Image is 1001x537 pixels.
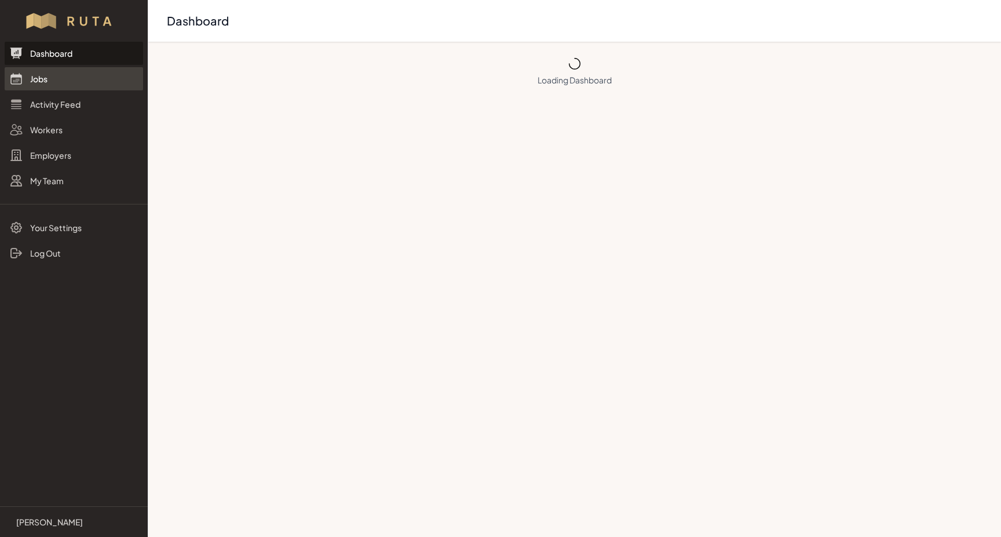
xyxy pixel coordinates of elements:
[167,13,973,29] h2: Dashboard
[5,169,143,192] a: My Team
[16,516,83,528] p: [PERSON_NAME]
[5,93,143,116] a: Activity Feed
[5,242,143,265] a: Log Out
[5,144,143,167] a: Employers
[5,118,143,141] a: Workers
[24,12,123,30] img: Workflow
[148,74,1001,86] p: Loading Dashboard
[5,216,143,239] a: Your Settings
[5,42,143,65] a: Dashboard
[5,67,143,90] a: Jobs
[9,516,138,528] a: [PERSON_NAME]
